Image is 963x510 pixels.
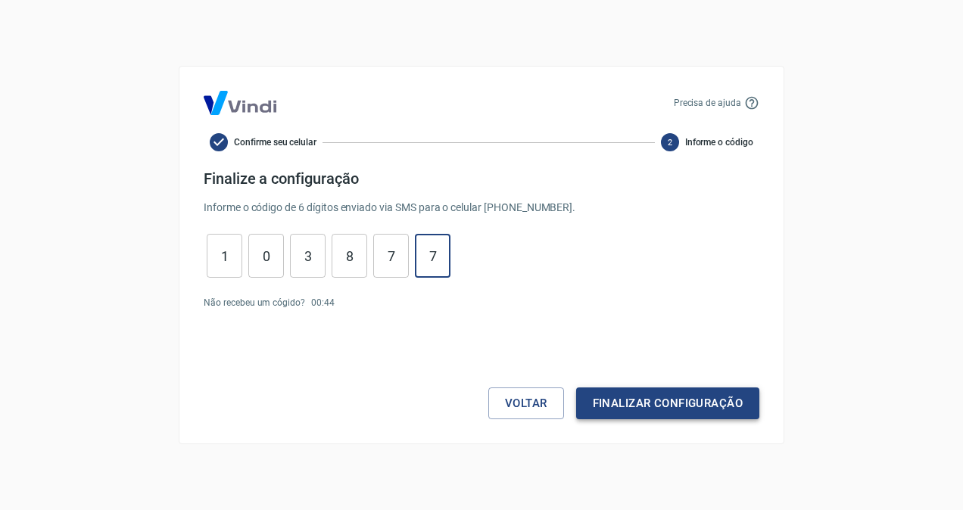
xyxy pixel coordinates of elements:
span: Confirme seu celular [234,135,316,149]
button: Voltar [488,387,564,419]
text: 2 [668,138,672,148]
p: Precisa de ajuda [674,96,741,110]
button: Finalizar configuração [576,387,759,419]
span: Informe o código [685,135,753,149]
p: Não recebeu um cógido? [204,296,305,309]
img: Logo Vind [204,91,276,115]
p: Informe o código de 6 dígitos enviado via SMS para o celular [PHONE_NUMBER] . [204,200,759,216]
h4: Finalize a configuração [204,169,759,188]
p: 00 : 44 [311,296,335,309]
